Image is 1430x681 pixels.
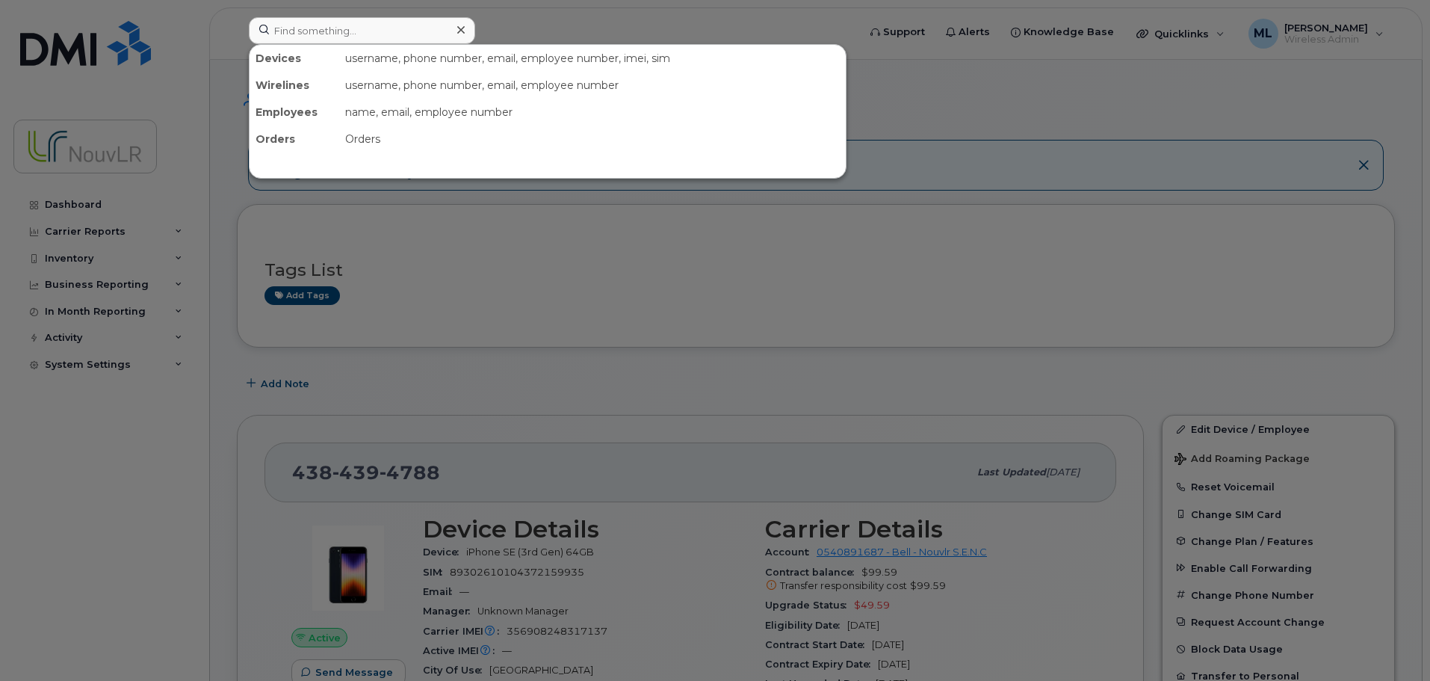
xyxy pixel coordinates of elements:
[339,126,846,152] div: Orders
[250,126,339,152] div: Orders
[339,72,846,99] div: username, phone number, email, employee number
[250,99,339,126] div: Employees
[250,45,339,72] div: Devices
[339,45,846,72] div: username, phone number, email, employee number, imei, sim
[250,72,339,99] div: Wirelines
[339,99,846,126] div: name, email, employee number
